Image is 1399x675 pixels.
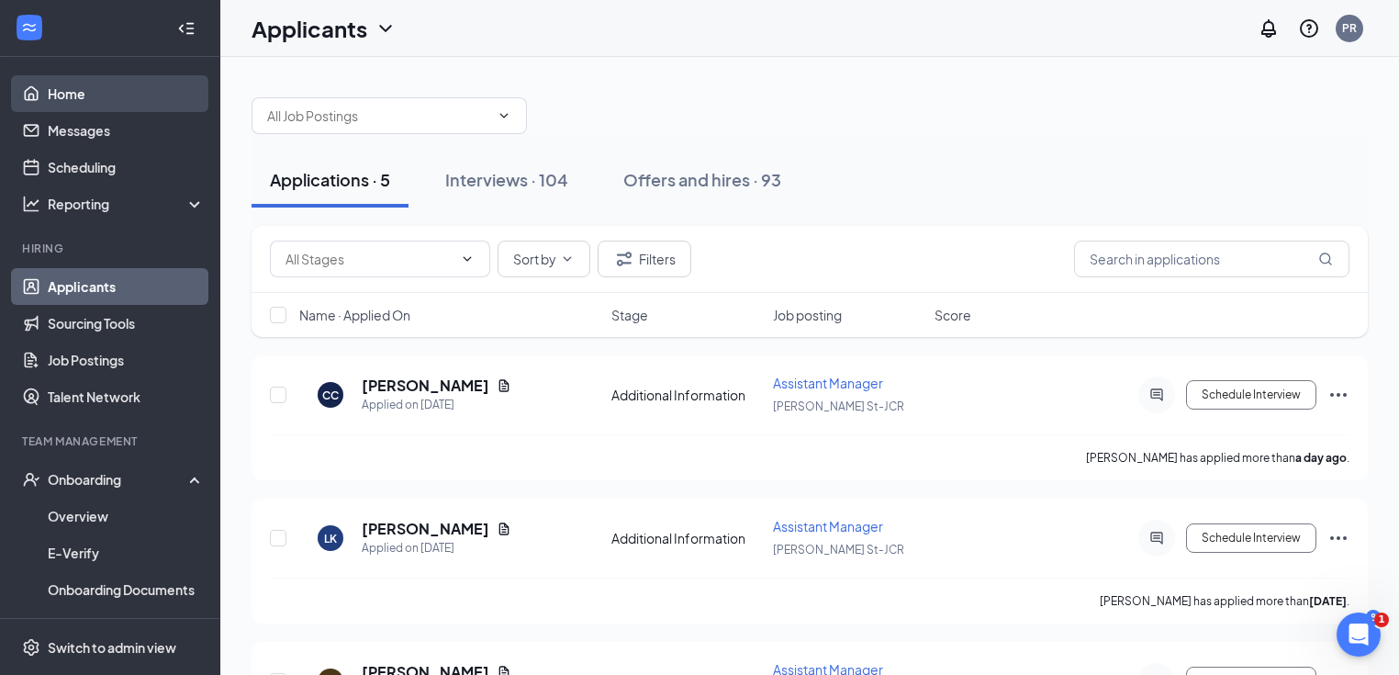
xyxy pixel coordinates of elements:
[611,529,762,547] div: Additional Information
[20,18,39,37] svg: WorkstreamLogo
[497,522,511,536] svg: Document
[322,388,339,403] div: CC
[48,75,205,112] a: Home
[22,195,40,213] svg: Analysis
[1327,384,1349,406] svg: Ellipses
[48,112,205,149] a: Messages
[1374,613,1389,627] span: 1
[48,305,205,342] a: Sourcing Tools
[22,638,40,657] svg: Settings
[48,571,205,608] a: Onboarding Documents
[48,378,205,415] a: Talent Network
[623,168,781,191] div: Offers and hires · 93
[48,470,189,489] div: Onboarding
[177,19,196,38] svg: Collapse
[1318,252,1333,266] svg: MagnifyingGlass
[48,195,206,213] div: Reporting
[611,306,648,324] span: Stage
[362,376,489,396] h5: [PERSON_NAME]
[324,531,337,546] div: LK
[773,543,904,557] span: [PERSON_NAME] St-JCR
[935,306,971,324] span: Score
[1074,241,1349,277] input: Search in applications
[1298,17,1320,39] svg: QuestionInfo
[1086,450,1349,466] p: [PERSON_NAME] has applied more than .
[299,306,410,324] span: Name · Applied On
[1146,531,1168,546] svg: ActiveChat
[598,241,691,277] button: Filter Filters
[1295,451,1347,465] b: a day ago
[375,17,397,39] svg: ChevronDown
[497,108,511,123] svg: ChevronDown
[498,241,590,277] button: Sort byChevronDown
[48,268,205,305] a: Applicants
[48,149,205,186] a: Scheduling
[1309,594,1347,608] b: [DATE]
[1186,380,1316,410] button: Schedule Interview
[513,253,556,265] span: Sort by
[362,396,511,414] div: Applied on [DATE]
[1342,20,1357,36] div: PR
[445,168,568,191] div: Interviews · 104
[460,252,475,266] svg: ChevronDown
[1100,593,1349,609] p: [PERSON_NAME] has applied more than .
[1146,388,1168,402] svg: ActiveChat
[773,399,904,413] span: [PERSON_NAME] St-JCR
[1258,17,1280,39] svg: Notifications
[48,534,205,571] a: E-Verify
[285,249,453,269] input: All Stages
[22,433,201,449] div: Team Management
[560,252,575,266] svg: ChevronDown
[22,470,40,489] svg: UserCheck
[773,306,842,324] span: Job posting
[1186,523,1316,553] button: Schedule Interview
[270,168,390,191] div: Applications · 5
[773,375,883,391] span: Assistant Manager
[362,539,511,557] div: Applied on [DATE]
[267,106,489,126] input: All Job Postings
[48,498,205,534] a: Overview
[1337,613,1381,657] iframe: Intercom live chat
[773,518,883,534] span: Assistant Manager
[48,608,205,645] a: Activity log
[613,248,635,270] svg: Filter
[1327,527,1349,549] svg: Ellipses
[252,13,367,44] h1: Applicants
[497,378,511,393] svg: Document
[48,638,176,657] div: Switch to admin view
[362,519,489,539] h5: [PERSON_NAME]
[22,241,201,256] div: Hiring
[611,386,762,404] div: Additional Information
[48,342,205,378] a: Job Postings
[1366,610,1381,625] div: 8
